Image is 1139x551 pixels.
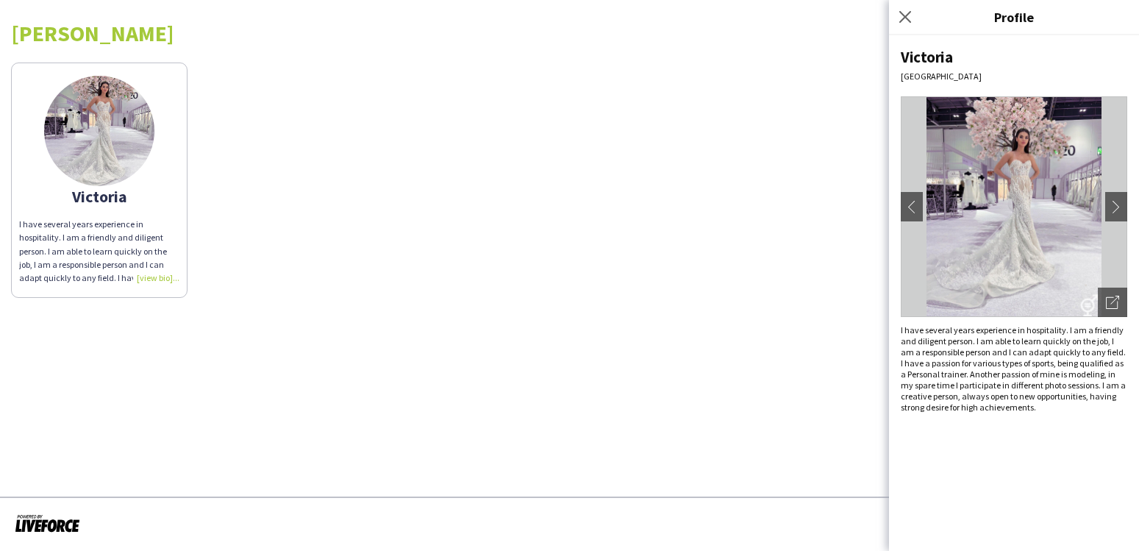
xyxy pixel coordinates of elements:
[19,190,179,203] div: Victoria
[901,324,1126,413] span: I have several years experience in hospitality. I am a friendly and diligent person. I am able to...
[19,218,179,377] span: I have several years experience in hospitality. I am a friendly and diligent person. I am able to...
[901,96,1127,317] img: Crew avatar or photo
[11,22,1128,44] div: [PERSON_NAME]
[901,71,1127,82] div: [GEOGRAPHIC_DATA]
[889,7,1139,26] h3: Profile
[15,513,80,533] img: Powered by Liveforce
[44,76,154,186] img: thumb-165633415662b9a74c56a28.jpeg
[901,47,1127,67] div: Victoria
[1098,288,1127,317] div: Open photos pop-in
